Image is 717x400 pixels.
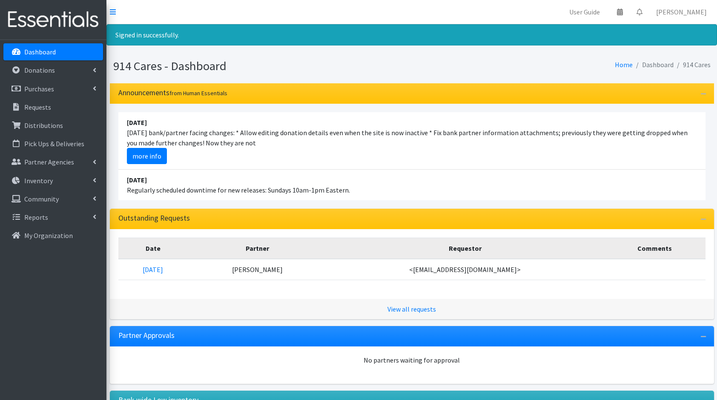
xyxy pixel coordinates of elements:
[3,209,103,226] a: Reports
[118,112,706,170] li: [DATE] bank/partner facing changes: * Allow editing donation details even when the site is now in...
[24,66,55,74] p: Donations
[3,153,103,170] a: Partner Agencies
[633,59,674,71] li: Dashboard
[118,355,706,365] div: No partners waiting for approval
[3,135,103,152] a: Pick Ups & Deliveries
[387,305,436,313] a: View all requests
[3,190,103,207] a: Community
[3,80,103,97] a: Purchases
[118,238,188,259] th: Date
[118,331,175,340] h3: Partner Approvals
[24,231,73,240] p: My Organization
[143,265,163,274] a: [DATE]
[562,3,607,20] a: User Guide
[188,259,326,280] td: [PERSON_NAME]
[169,89,227,97] small: from Human Essentials
[24,195,59,203] p: Community
[327,238,604,259] th: Requestor
[113,59,409,74] h1: 914 Cares - Dashboard
[24,213,48,221] p: Reports
[24,158,74,166] p: Partner Agencies
[24,121,63,130] p: Distributions
[127,176,147,184] strong: [DATE]
[127,118,147,127] strong: [DATE]
[3,43,103,60] a: Dashboard
[3,172,103,189] a: Inventory
[674,59,711,71] li: 914 Cares
[3,117,103,134] a: Distributions
[3,6,103,34] img: HumanEssentials
[118,170,706,200] li: Regularly scheduled downtime for new releases: Sundays 10am-1pm Eastern.
[3,99,103,116] a: Requests
[24,48,56,56] p: Dashboard
[615,60,633,69] a: Home
[127,148,167,164] a: more info
[649,3,714,20] a: [PERSON_NAME]
[24,103,51,111] p: Requests
[106,24,717,45] div: Signed in successfully.
[327,259,604,280] td: <[EMAIL_ADDRESS][DOMAIN_NAME]>
[604,238,706,259] th: Comments
[188,238,326,259] th: Partner
[24,85,54,93] p: Purchases
[118,214,190,223] h3: Outstanding Requests
[118,88,227,97] h3: Announcements
[3,62,103,79] a: Donations
[24,176,53,185] p: Inventory
[24,139,84,148] p: Pick Ups & Deliveries
[3,227,103,244] a: My Organization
